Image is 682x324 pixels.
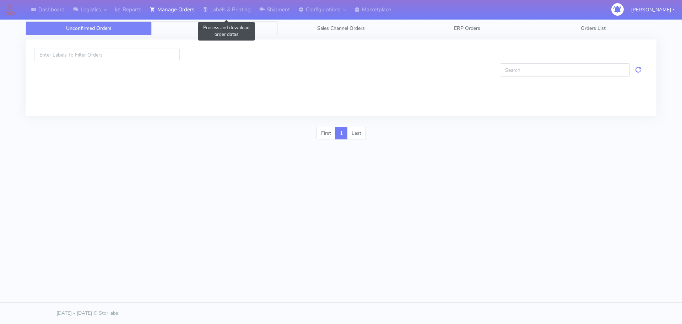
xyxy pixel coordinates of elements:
span: Orders List [581,25,606,32]
button: [PERSON_NAME] [626,2,680,17]
input: Enter Labels To Filter Orders [34,48,180,61]
ul: Tabs [26,21,656,35]
input: Search [500,63,630,76]
span: Search Orders [199,25,231,32]
span: Unconfirmed Orders [66,25,112,32]
span: ERP Orders [454,25,480,32]
span: Sales Channel Orders [317,25,365,32]
a: 1 [335,127,347,140]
